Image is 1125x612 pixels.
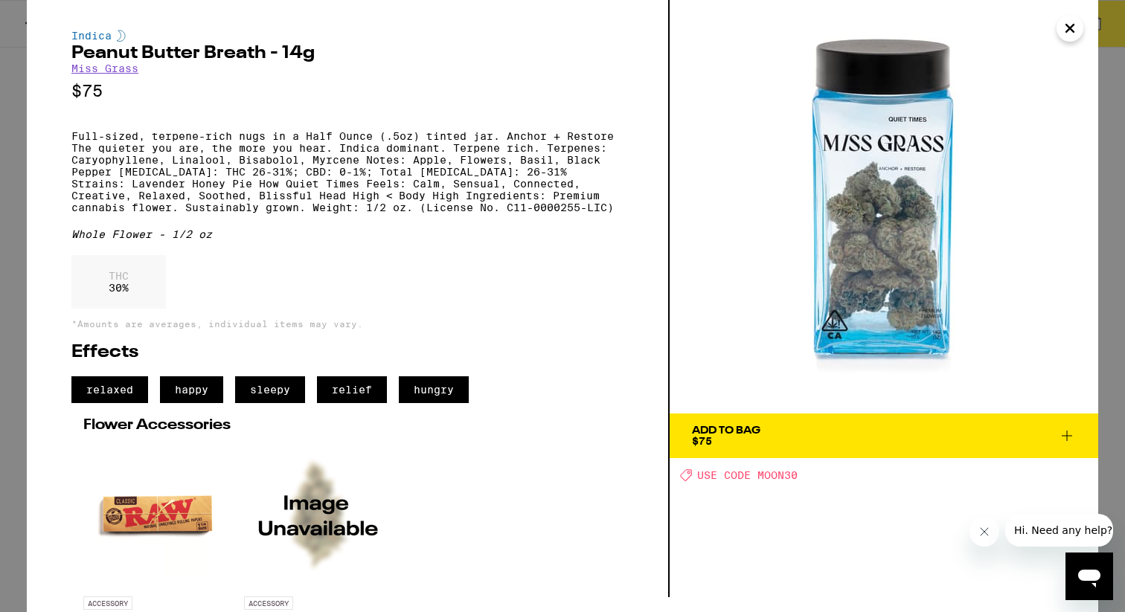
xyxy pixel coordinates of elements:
[697,469,798,481] span: USE CODE MOON30
[244,596,293,610] p: ACCESSORY
[1065,553,1113,600] iframe: Button to launch messaging window
[71,130,624,213] p: Full-sized, terpene-rich nugs in a Half Ounce (.5oz) tinted jar. Anchor + Restore The quieter you...
[71,228,624,240] div: Whole Flower - 1/2 oz
[71,30,624,42] div: Indica
[692,425,760,436] div: Add To Bag
[71,45,624,62] h2: Peanut Butter Breath - 14g
[83,596,132,610] p: ACCESSORY
[83,418,612,433] h2: Flower Accessories
[71,255,166,309] div: 30 %
[117,30,126,42] img: indicaColor.svg
[160,376,223,403] span: happy
[235,376,305,403] span: sleepy
[399,376,469,403] span: hungry
[969,517,999,547] iframe: Close message
[71,319,624,329] p: *Amounts are averages, individual items may vary.
[1005,514,1113,547] iframe: Message from company
[71,62,138,74] a: Miss Grass
[109,270,129,282] p: THC
[71,344,624,361] h2: Effects
[71,376,148,403] span: relaxed
[692,435,712,447] span: $75
[1057,15,1083,42] button: Close
[83,440,232,589] img: RAW - 1 1/4" Classic Rolling Papers
[71,82,624,100] p: $75
[317,376,387,403] span: relief
[244,440,393,589] img: Zig-Zag - 1 1/4" Organic Hemp Papers
[670,413,1098,458] button: Add To Bag$75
